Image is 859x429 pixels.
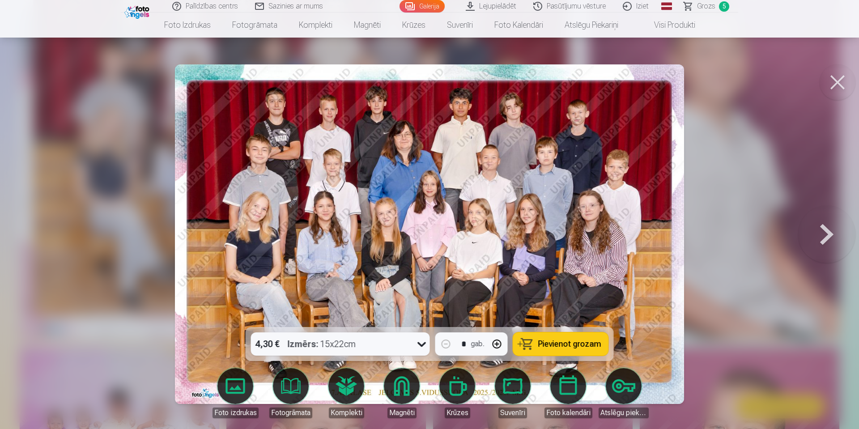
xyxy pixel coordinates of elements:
a: Foto kalendāri [543,368,593,418]
a: Atslēgu piekariņi [599,368,649,418]
a: Magnēti [377,368,427,418]
div: Krūzes [445,408,470,418]
div: Foto kalendāri [544,408,592,418]
div: gab. [471,339,485,349]
a: Komplekti [288,13,343,38]
a: Magnēti [343,13,391,38]
a: Foto izdrukas [153,13,221,38]
span: 5 [719,1,729,12]
span: Grozs [697,1,715,12]
a: Foto kalendāri [484,13,554,38]
a: Krūzes [432,368,482,418]
a: Fotogrāmata [266,368,316,418]
a: Fotogrāmata [221,13,288,38]
strong: Izmērs : [288,338,319,350]
a: Visi produkti [629,13,706,38]
a: Suvenīri [488,368,538,418]
div: Magnēti [387,408,417,418]
a: Krūzes [391,13,436,38]
div: 4,30 € [251,332,284,356]
div: Atslēgu piekariņi [599,408,649,418]
a: Atslēgu piekariņi [554,13,629,38]
a: Foto izdrukas [210,368,260,418]
button: Pievienot grozam [513,332,608,356]
a: Suvenīri [436,13,484,38]
div: Suvenīri [498,408,527,418]
span: Pievienot grozam [538,340,601,348]
div: 15x22cm [288,332,356,356]
div: Komplekti [329,408,364,418]
div: Fotogrāmata [269,408,312,418]
img: /fa1 [124,4,152,19]
div: Foto izdrukas [213,408,259,418]
a: Komplekti [321,368,371,418]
